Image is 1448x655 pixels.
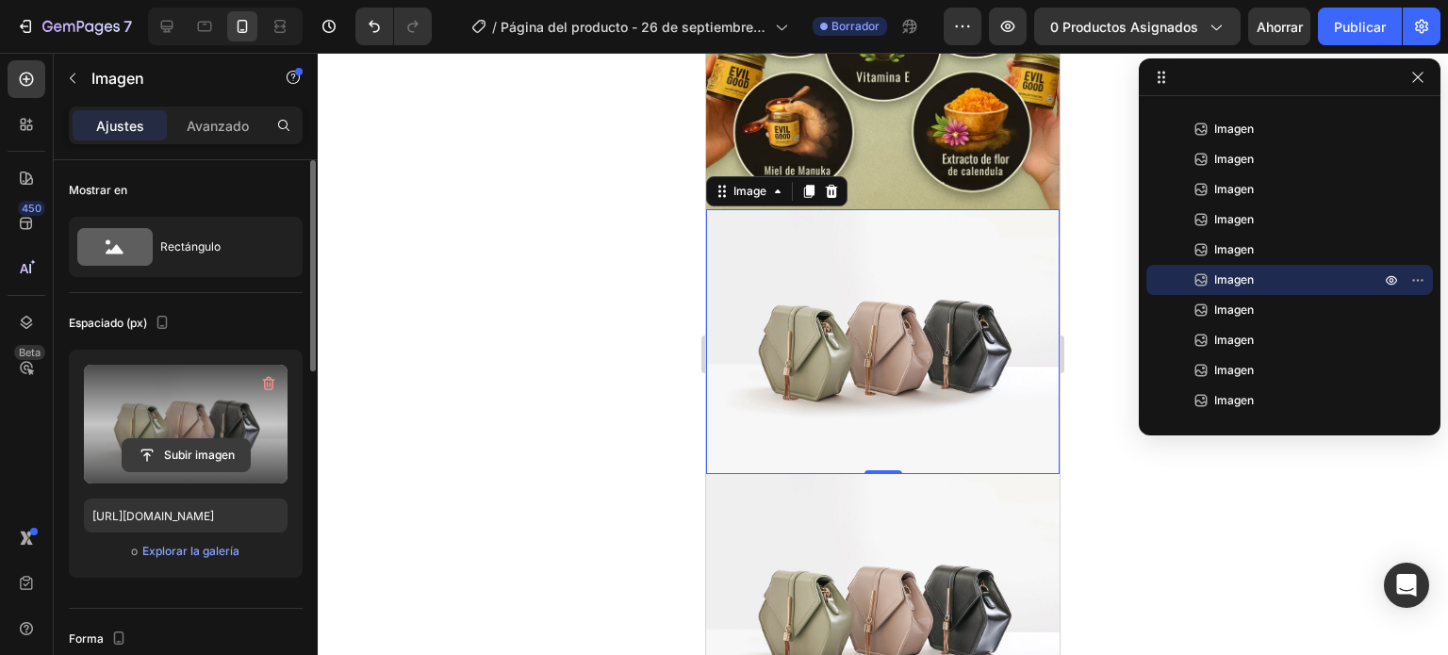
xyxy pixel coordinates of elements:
[122,438,251,472] button: Subir imagen
[1214,152,1254,166] font: Imagen
[123,17,132,36] font: 7
[91,67,252,90] p: Imagen
[141,542,240,561] button: Explorar la galería
[1214,242,1254,256] font: Imagen
[8,8,140,45] button: 7
[19,346,41,359] font: Beta
[1318,8,1402,45] button: Publicar
[1214,333,1254,347] font: Imagen
[1214,272,1254,287] font: Imagen
[1257,19,1303,35] font: Ahorrar
[96,118,144,134] font: Ajustes
[355,8,432,45] div: Deshacer/Rehacer
[1214,303,1254,317] font: Imagen
[1214,393,1254,407] font: Imagen
[69,183,127,197] font: Mostrar en
[1384,563,1429,608] div: Abrir Intercom Messenger
[831,19,880,33] font: Borrador
[91,69,144,88] font: Imagen
[69,316,147,330] font: Espaciado (px)
[1050,19,1198,35] font: 0 productos asignados
[84,499,288,532] input: https://ejemplo.com/imagen.jpg
[1214,212,1254,226] font: Imagen
[187,118,249,134] font: Avanzado
[1214,122,1254,136] font: Imagen
[501,19,766,55] font: Página del producto - 26 de septiembre, 16:13:54
[1214,363,1254,377] font: Imagen
[492,19,497,35] font: /
[160,239,221,254] font: Rectángulo
[706,53,1060,655] iframe: Área de diseño
[1248,8,1310,45] button: Ahorrar
[1334,19,1386,35] font: Publicar
[69,631,104,646] font: Forma
[22,202,41,215] font: 450
[142,544,239,558] font: Explorar la galería
[1034,8,1241,45] button: 0 productos asignados
[1214,182,1254,196] font: Imagen
[131,544,138,558] font: o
